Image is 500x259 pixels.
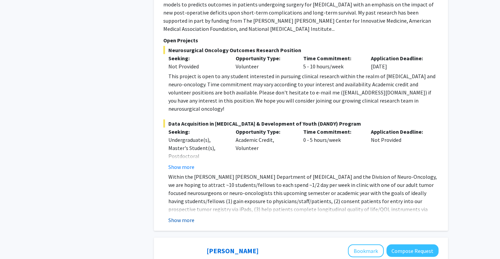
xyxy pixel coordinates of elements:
div: 5 - 10 hours/week [298,54,366,70]
p: Seeking: [168,54,226,62]
p: Opportunity Type: [236,54,293,62]
iframe: Chat [5,229,29,254]
button: Add Kunal Parikh to Bookmarks [348,244,384,257]
div: Not Provided [366,128,433,171]
a: [PERSON_NAME] [207,246,259,255]
span: Data Acquisition in [MEDICAL_DATA] & Development of Youth (DANDY) Program [163,120,438,128]
div: Academic Credit, Volunteer [231,128,298,171]
p: Seeking: [168,128,226,136]
p: Opportunity Type: [236,128,293,136]
p: Time Commitment: [303,128,361,136]
p: Open Projects [163,36,438,44]
button: Show more [168,216,194,224]
button: Compose Request to Kunal Parikh [386,244,438,257]
div: Undergraduate(s), Master's Student(s), Postdoctoral Researcher(s) / Research Staff, Medical Resid... [168,136,226,193]
p: Application Deadline: [371,54,428,62]
span: Neurosurgical Oncology Outcomes Research Position [163,46,438,54]
button: Show more [168,163,194,171]
div: [DATE] [366,54,433,70]
div: 0 - 5 hours/week [298,128,366,171]
p: Application Deadline: [371,128,428,136]
p: Time Commitment: [303,54,361,62]
div: Volunteer [231,54,298,70]
div: Not Provided [168,62,226,70]
p: Within the [PERSON_NAME] [PERSON_NAME] Department of [MEDICAL_DATA] and the Division of Neuro-Onc... [168,173,438,230]
div: This project is open to any student interested in pursuing clinical research within the realm of ... [168,72,438,113]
